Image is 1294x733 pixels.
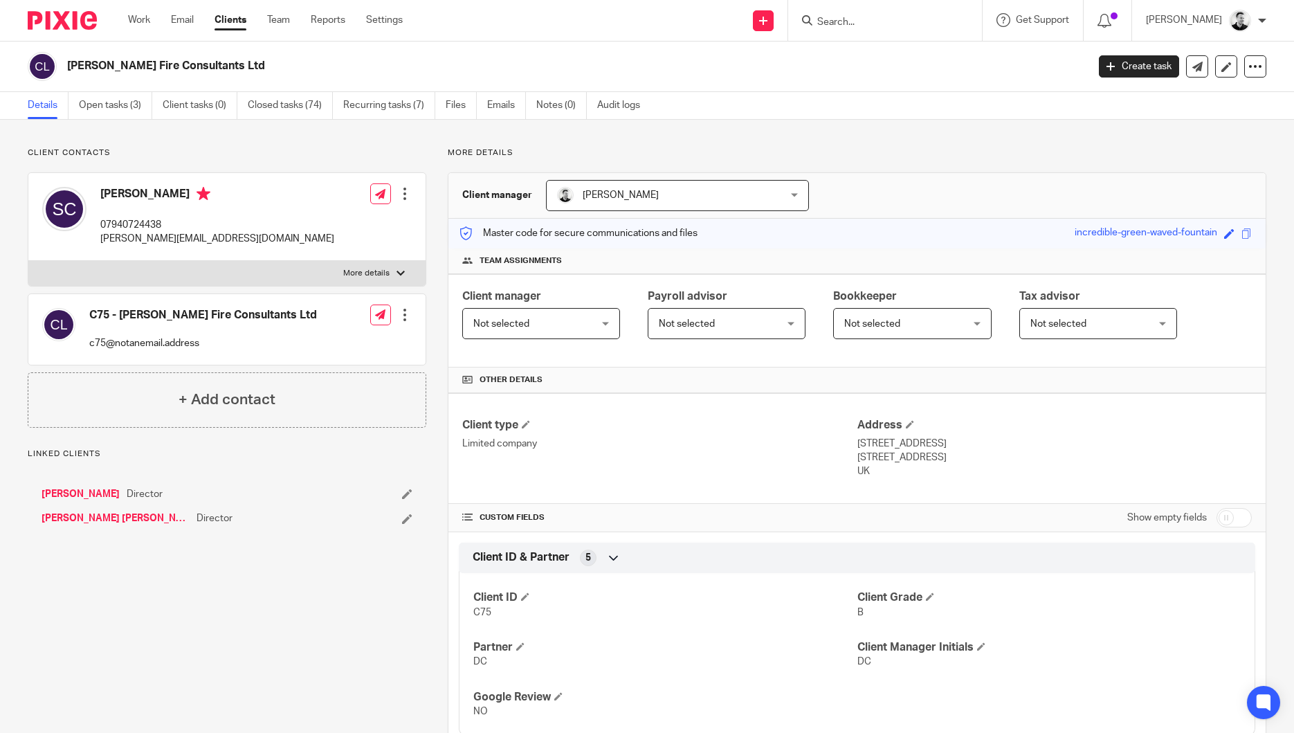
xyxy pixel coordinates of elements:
h2: [PERSON_NAME] Fire Consultants Ltd [67,59,876,73]
p: Linked clients [28,449,426,460]
p: Limited company [462,437,857,451]
span: Payroll advisor [648,291,727,302]
a: Details [28,92,69,119]
a: Recurring tasks (7) [343,92,435,119]
p: More details [343,268,390,279]
h4: Client ID [473,590,857,605]
a: Client tasks (0) [163,92,237,119]
a: Audit logs [597,92,650,119]
a: Work [128,13,150,27]
h4: Client Grade [857,590,1241,605]
a: Open tasks (3) [79,92,152,119]
a: Reports [311,13,345,27]
h3: Client manager [462,188,532,202]
span: DC [473,657,487,667]
h4: C75 - [PERSON_NAME] Fire Consultants Ltd [89,308,317,323]
a: Closed tasks (74) [248,92,333,119]
h4: Google Review [473,690,857,705]
img: svg%3E [28,52,57,81]
i: Primary [197,187,210,201]
h4: Address [857,418,1252,433]
span: DC [857,657,871,667]
span: Not selected [844,319,900,329]
h4: + Add contact [179,389,275,410]
span: Not selected [659,319,715,329]
span: Director [127,487,163,501]
span: Team assignments [480,255,562,266]
span: Get Support [1016,15,1069,25]
img: Dave_2025.jpg [557,187,574,203]
input: Search [816,17,940,29]
img: svg%3E [42,187,86,231]
a: Notes (0) [536,92,587,119]
img: Pixie [28,11,97,30]
span: [PERSON_NAME] [583,190,659,200]
span: B [857,608,864,617]
p: [PERSON_NAME] [1146,13,1222,27]
span: Other details [480,374,543,386]
a: Email [171,13,194,27]
p: [PERSON_NAME][EMAIL_ADDRESS][DOMAIN_NAME] [100,232,334,246]
p: [STREET_ADDRESS] [857,437,1252,451]
a: Files [446,92,477,119]
span: Bookkeeper [833,291,897,302]
span: 5 [585,551,591,565]
span: Director [197,512,233,525]
span: Not selected [473,319,529,329]
span: Client ID & Partner [473,550,569,565]
span: Not selected [1030,319,1086,329]
p: More details [448,147,1266,159]
a: [PERSON_NAME] [42,487,120,501]
label: Show empty fields [1127,511,1207,525]
a: Team [267,13,290,27]
h4: CUSTOM FIELDS [462,512,857,523]
a: Emails [487,92,526,119]
p: 07940724438 [100,218,334,232]
span: C75 [473,608,491,617]
p: Client contacts [28,147,426,159]
a: Settings [366,13,403,27]
p: Master code for secure communications and files [459,226,698,240]
span: Client manager [462,291,541,302]
h4: Partner [473,640,857,655]
img: Dave_2025.jpg [1229,10,1251,32]
a: Clients [215,13,246,27]
img: svg%3E [42,308,75,341]
span: NO [473,707,488,716]
span: Tax advisor [1019,291,1080,302]
a: [PERSON_NAME] [PERSON_NAME] [42,512,190,525]
h4: Client type [462,418,857,433]
div: incredible-green-waved-fountain [1075,226,1217,242]
p: c75@notanemail.address [89,336,317,350]
p: [STREET_ADDRESS] [857,451,1252,464]
h4: Client Manager Initials [857,640,1241,655]
a: Create task [1099,55,1179,78]
p: UK [857,464,1252,478]
h4: [PERSON_NAME] [100,187,334,204]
